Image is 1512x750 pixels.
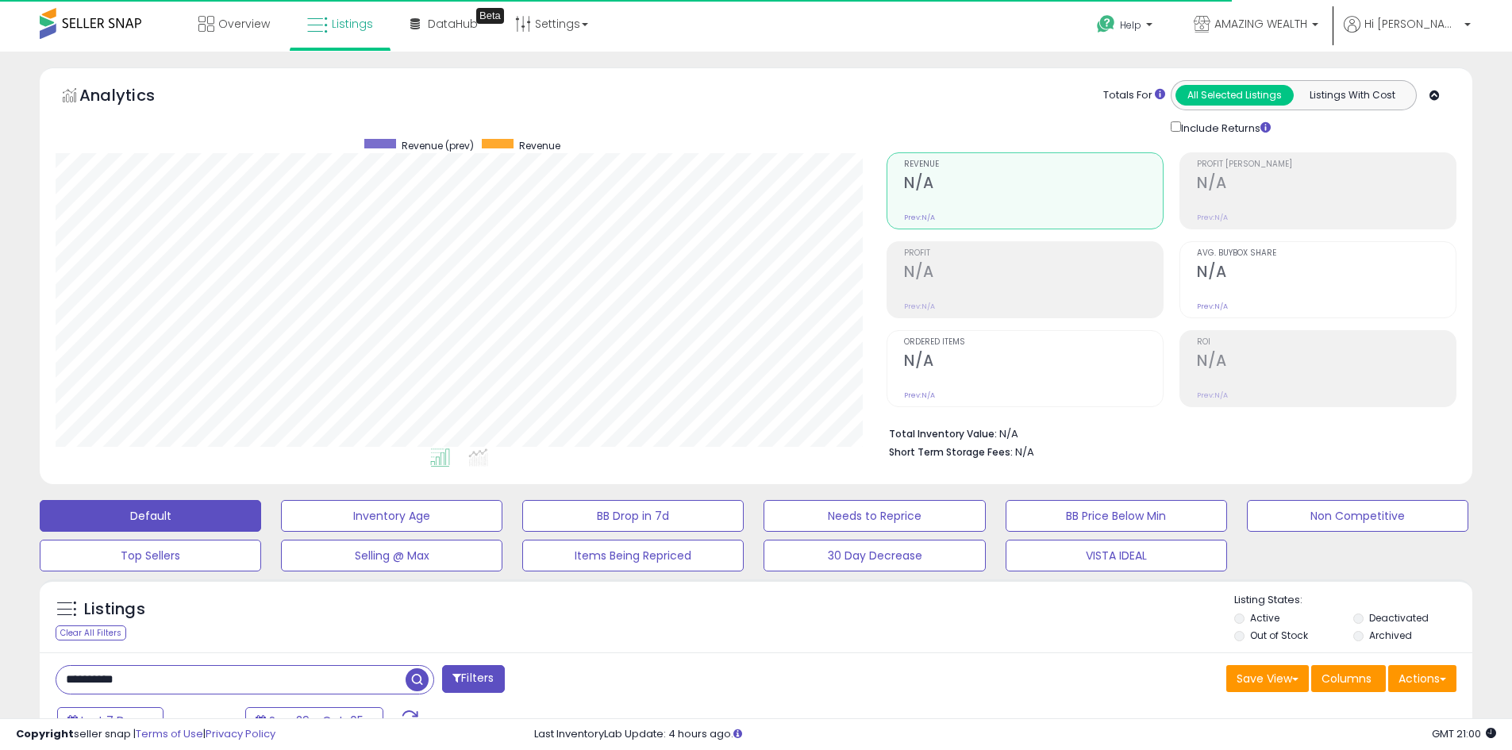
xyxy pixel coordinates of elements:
[1250,611,1279,625] label: Active
[904,249,1163,258] span: Profit
[904,263,1163,284] h2: N/A
[1120,18,1141,32] span: Help
[1197,249,1456,258] span: Avg. Buybox Share
[428,16,478,32] span: DataHub
[1197,213,1228,222] small: Prev: N/A
[281,500,502,532] button: Inventory Age
[889,427,997,440] b: Total Inventory Value:
[1364,16,1460,32] span: Hi [PERSON_NAME]
[1369,611,1429,625] label: Deactivated
[1234,593,1472,608] p: Listing States:
[1322,671,1372,687] span: Columns
[1197,390,1228,400] small: Prev: N/A
[1247,500,1468,532] button: Non Competitive
[40,500,261,532] button: Default
[904,174,1163,195] h2: N/A
[1197,160,1456,169] span: Profit [PERSON_NAME]
[522,500,744,532] button: BB Drop in 7d
[1006,500,1227,532] button: BB Price Below Min
[904,352,1163,373] h2: N/A
[519,139,560,152] span: Revenue
[40,540,261,571] button: Top Sellers
[442,665,504,693] button: Filters
[764,500,985,532] button: Needs to Reprice
[1432,726,1496,741] span: 2025-10-14 21:00 GMT
[904,390,935,400] small: Prev: N/A
[166,714,239,729] span: Compared to:
[79,84,186,110] h5: Analytics
[1388,665,1456,692] button: Actions
[206,726,275,741] a: Privacy Policy
[889,445,1013,459] b: Short Term Storage Fees:
[56,625,126,640] div: Clear All Filters
[218,16,270,32] span: Overview
[1159,118,1290,137] div: Include Returns
[1226,665,1309,692] button: Save View
[1250,629,1308,642] label: Out of Stock
[764,540,985,571] button: 30 Day Decrease
[16,726,74,741] strong: Copyright
[1103,88,1165,103] div: Totals For
[1344,16,1471,52] a: Hi [PERSON_NAME]
[16,727,275,742] div: seller snap | |
[281,540,502,571] button: Selling @ Max
[889,423,1445,442] li: N/A
[84,598,145,621] h5: Listings
[245,707,383,734] button: Sep-29 - Oct-05
[1197,302,1228,311] small: Prev: N/A
[904,338,1163,347] span: Ordered Items
[1197,263,1456,284] h2: N/A
[1197,174,1456,195] h2: N/A
[1197,352,1456,373] h2: N/A
[904,302,935,311] small: Prev: N/A
[522,540,744,571] button: Items Being Repriced
[136,726,203,741] a: Terms of Use
[534,727,1496,742] div: Last InventoryLab Update: 4 hours ago.
[1311,665,1386,692] button: Columns
[1175,85,1294,106] button: All Selected Listings
[1197,338,1456,347] span: ROI
[269,713,364,729] span: Sep-29 - Oct-05
[476,8,504,24] div: Tooltip anchor
[1293,85,1411,106] button: Listings With Cost
[57,707,164,734] button: Last 7 Days
[81,713,144,729] span: Last 7 Days
[1096,14,1116,34] i: Get Help
[332,16,373,32] span: Listings
[904,213,935,222] small: Prev: N/A
[1015,444,1034,460] span: N/A
[904,160,1163,169] span: Revenue
[1369,629,1412,642] label: Archived
[1214,16,1307,32] span: AMAZING WEALTH
[402,139,474,152] span: Revenue (prev)
[1006,540,1227,571] button: VISTA IDEAL
[1084,2,1168,52] a: Help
